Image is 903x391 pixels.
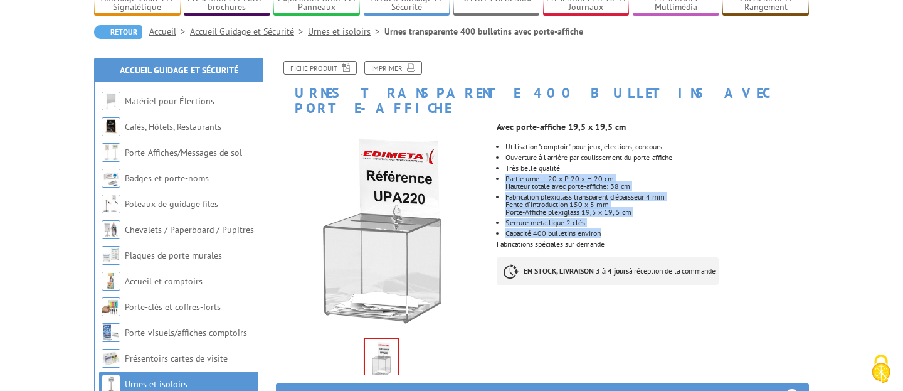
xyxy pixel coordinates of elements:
button: Cookies (fenêtre modale) [859,348,903,391]
img: urnes_et_isoloirs_upa220_1.jpg [276,122,487,333]
a: Imprimer [364,61,422,75]
li: Ouverture à l'arrière par coulissement du porte-affiche [505,154,809,161]
img: Poteaux de guidage files [102,195,120,213]
li: Urnes transparente 400 bulletins avec porte-affiche [384,25,583,38]
p: à réception de la commande [497,257,719,285]
img: urnes_et_isoloirs_upa220_1.jpg [365,339,398,378]
div: Fabrications spéciales sur demande [497,115,818,297]
li: Utilisation "comptoir" pour jeux, élections, concours [505,143,809,151]
a: Accueil et comptoirs [125,276,203,287]
img: Plaques de porte murales [102,246,120,265]
a: Plaques de porte murales [125,250,222,261]
a: Poteaux de guidage files [125,198,218,210]
img: Matériel pour Élections [102,92,120,110]
a: Porte-Affiches/Messages de sol [125,147,242,158]
a: Retour [94,25,142,39]
a: Matériel pour Élections [125,95,214,107]
a: Urnes et isoloirs [308,26,384,37]
a: Cafés, Hôtels, Restaurants [125,121,221,132]
img: Cafés, Hôtels, Restaurants [102,117,120,136]
h1: Urnes transparente 400 bulletins avec porte-affiche [267,61,818,115]
a: Accueil [149,26,190,37]
img: Accueil et comptoirs [102,272,120,291]
li: Très belle qualité [505,164,809,172]
a: Badges et porte-noms [125,173,209,184]
img: Porte-Affiches/Messages de sol [102,143,120,162]
strong: EN STOCK, LIVRAISON 3 à 4 jours [524,266,629,276]
img: Chevalets / Paperboard / Pupitres [102,220,120,239]
strong: Avec porte-affiche 19,5 x 19,5 cm [497,121,626,132]
a: Chevalets / Paperboard / Pupitres [125,224,254,235]
li: Partie urne: L 20 x P 20 x H 20 cm Hauteur totale avec porte-affiche: 38 cm [505,175,809,190]
a: Accueil Guidage et Sécurité [120,65,238,76]
li: Fabrication plexiglass transparent d'épaisseur 4 mm Fente d'introduction 150 x 5 mm Porte-Affiche... [505,193,809,216]
img: Badges et porte-noms [102,169,120,188]
img: Cookies (fenêtre modale) [865,353,897,385]
li: Capacité 400 bulletins environ [505,230,809,237]
a: Fiche produit [283,61,357,75]
a: Accueil Guidage et Sécurité [190,26,308,37]
li: Serrure métallique 2 clés [505,219,809,227]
